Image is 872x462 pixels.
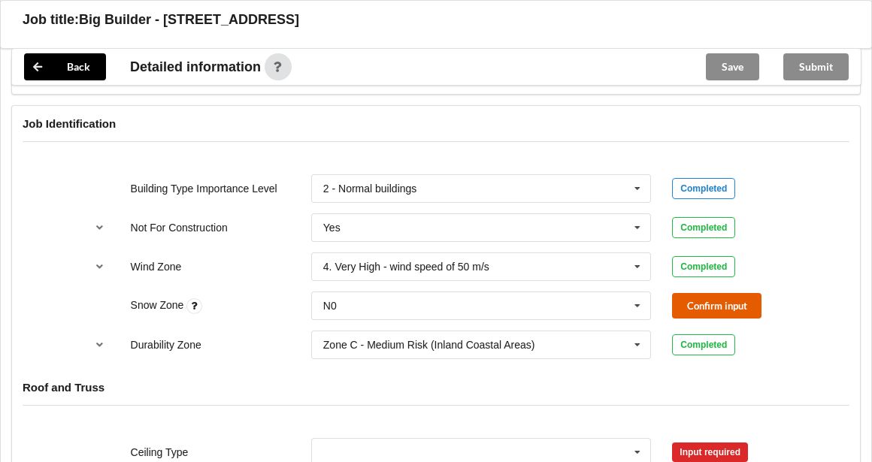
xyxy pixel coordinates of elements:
h4: Roof and Truss [23,380,849,394]
div: Completed [672,178,735,199]
div: N0 [323,300,337,311]
span: Detailed information [130,60,261,74]
div: Zone C - Medium Risk (Inland Coastal Areas) [323,340,535,350]
label: Building Type Importance Level [131,183,277,195]
div: Input required [672,442,748,462]
div: Completed [672,217,735,238]
h3: Job title: [23,11,79,29]
button: reference-toggle [86,331,115,358]
div: Yes [323,222,341,233]
button: Confirm input [672,293,761,318]
label: Durability Zone [131,339,201,351]
div: 4. Very High - wind speed of 50 m/s [323,261,489,272]
div: Completed [672,256,735,277]
h4: Job Identification [23,116,849,131]
button: reference-toggle [86,253,115,280]
button: Back [24,53,106,80]
div: Completed [672,334,735,355]
label: Wind Zone [131,261,182,273]
button: reference-toggle [86,214,115,241]
div: 2 - Normal buildings [323,183,417,194]
label: Not For Construction [131,222,228,234]
label: Ceiling Type [131,446,189,458]
label: Snow Zone [131,299,187,311]
h3: Big Builder - [STREET_ADDRESS] [79,11,299,29]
